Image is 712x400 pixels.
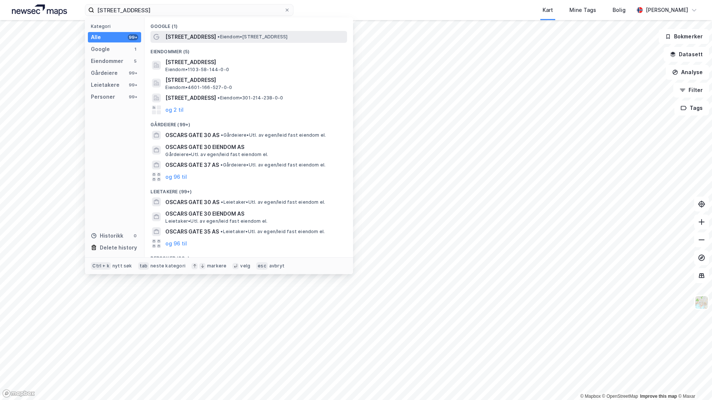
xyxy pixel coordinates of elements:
[132,58,138,64] div: 5
[128,34,138,40] div: 99+
[165,32,216,41] span: [STREET_ADDRESS]
[128,94,138,100] div: 99+
[165,227,219,236] span: OSCARS GATE 35 AS
[165,67,229,73] span: Eiendom • 1103-58-144-0-0
[91,23,141,29] div: Kategori
[220,229,223,234] span: •
[217,34,220,39] span: •
[144,116,353,129] div: Gårdeiere (99+)
[144,43,353,56] div: Eiendommer (5)
[217,95,283,101] span: Eiendom • 301-214-238-0-0
[144,183,353,196] div: Leietakere (99+)
[138,262,149,270] div: tab
[569,6,596,15] div: Mine Tags
[240,263,250,269] div: velg
[165,131,219,140] span: OSCARS GATE 30 AS
[543,6,553,15] div: Kart
[165,172,187,181] button: og 96 til
[221,132,326,138] span: Gårdeiere • Utl. av egen/leid fast eiendom el.
[217,95,220,101] span: •
[217,34,287,40] span: Eiendom • [STREET_ADDRESS]
[640,394,677,399] a: Improve this map
[91,80,120,89] div: Leietakere
[221,199,223,205] span: •
[100,243,137,252] div: Delete history
[150,263,185,269] div: neste kategori
[144,18,353,31] div: Google (1)
[165,239,187,248] button: og 96 til
[646,6,688,15] div: [PERSON_NAME]
[269,263,285,269] div: avbryt
[165,209,344,218] span: OSCARS GATE 30 EIENDOM AS
[91,45,110,54] div: Google
[256,262,268,270] div: esc
[675,364,712,400] div: Kontrollprogram for chat
[580,394,601,399] a: Mapbox
[221,132,223,138] span: •
[91,231,123,240] div: Historikk
[666,65,709,80] button: Analyse
[602,394,638,399] a: OpenStreetMap
[91,92,115,101] div: Personer
[694,295,709,309] img: Z
[221,199,325,205] span: Leietaker • Utl. av egen/leid fast eiendom el.
[128,82,138,88] div: 99+
[220,229,325,235] span: Leietaker • Utl. av egen/leid fast eiendom el.
[664,47,709,62] button: Datasett
[165,58,344,67] span: [STREET_ADDRESS]
[128,70,138,76] div: 99+
[91,57,123,66] div: Eiendommer
[220,162,223,168] span: •
[659,29,709,44] button: Bokmerker
[207,263,226,269] div: markere
[675,364,712,400] iframe: Chat Widget
[94,4,284,16] input: Søk på adresse, matrikkel, gårdeiere, leietakere eller personer
[144,250,353,263] div: Personer (99+)
[91,262,111,270] div: Ctrl + k
[91,33,101,42] div: Alle
[165,161,219,169] span: OSCARS GATE 37 AS
[132,46,138,52] div: 1
[2,389,35,398] a: Mapbox homepage
[91,69,118,77] div: Gårdeiere
[165,143,344,152] span: OSCARS GATE 30 EIENDOM AS
[112,263,132,269] div: nytt søk
[165,152,268,158] span: Gårdeiere • Utl. av egen/leid fast eiendom el.
[165,105,184,114] button: og 2 til
[132,233,138,239] div: 0
[674,101,709,115] button: Tags
[165,76,344,85] span: [STREET_ADDRESS]
[220,162,325,168] span: Gårdeiere • Utl. av egen/leid fast eiendom el.
[165,198,219,207] span: OSCARS GATE 30 AS
[165,85,232,91] span: Eiendom • 4601-166-527-0-0
[12,4,67,16] img: logo.a4113a55bc3d86da70a041830d287a7e.svg
[165,218,267,224] span: Leietaker • Utl. av egen/leid fast eiendom el.
[673,83,709,98] button: Filter
[165,93,216,102] span: [STREET_ADDRESS]
[613,6,626,15] div: Bolig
